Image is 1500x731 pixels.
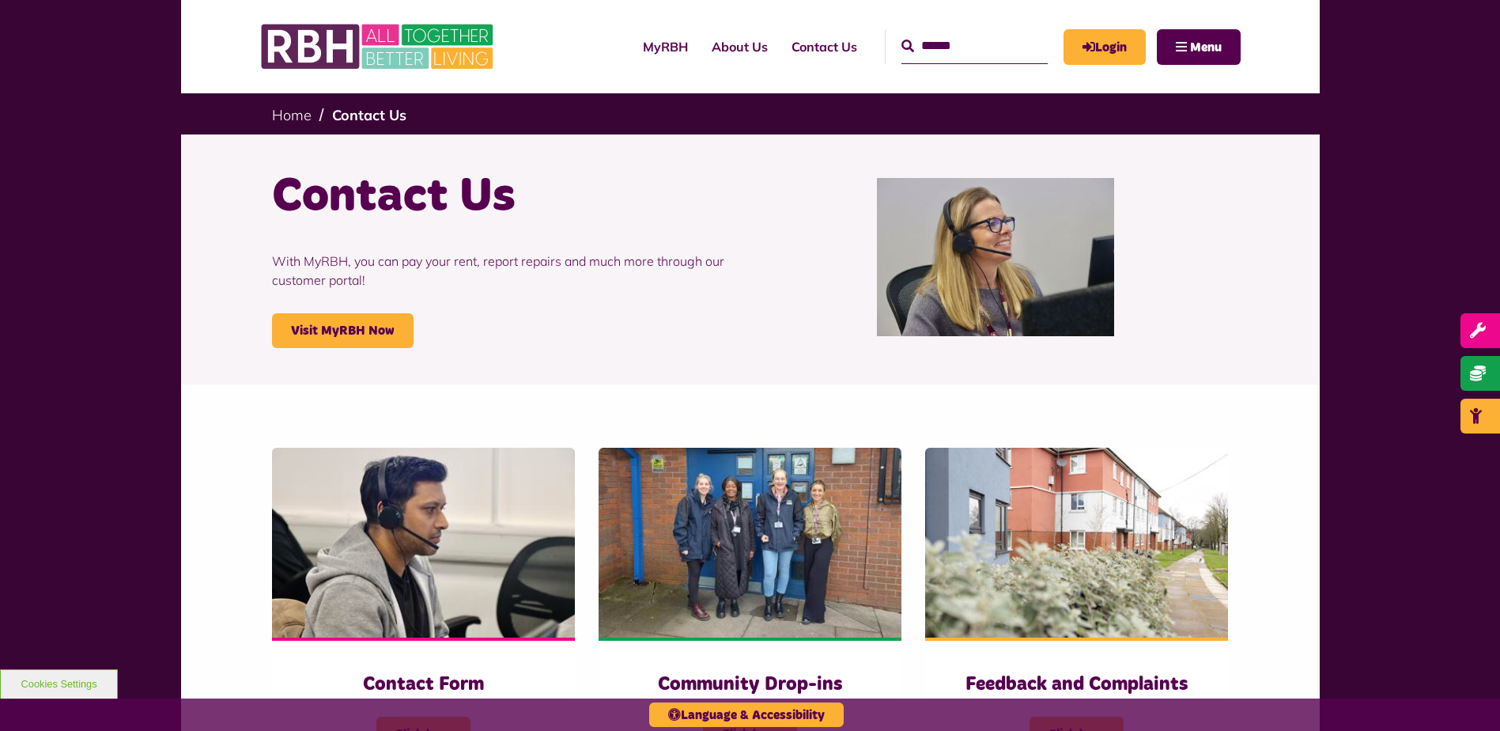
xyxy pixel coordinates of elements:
[304,672,543,697] h3: Contact Form
[272,106,312,124] a: Home
[272,448,575,638] img: Contact Centre February 2024 (4)
[631,25,700,68] a: MyRBH
[957,672,1196,697] h3: Feedback and Complaints
[700,25,780,68] a: About Us
[260,16,497,78] img: RBH
[780,25,869,68] a: Contact Us
[630,672,870,697] h3: Community Drop-ins
[272,228,739,313] p: With MyRBH, you can pay your rent, report repairs and much more through our customer portal!
[1429,660,1500,731] iframe: Netcall Web Assistant for live chat
[1190,41,1222,54] span: Menu
[332,106,406,124] a: Contact Us
[1064,29,1146,65] a: MyRBH
[272,166,739,228] h1: Contact Us
[925,448,1228,638] img: SAZMEDIA RBH 22FEB24 97
[599,448,901,638] img: Heywood Drop In 2024
[1157,29,1241,65] button: Navigation
[649,703,844,727] button: Language & Accessibility
[877,178,1114,336] img: Contact Centre February 2024 (1)
[272,313,414,348] a: Visit MyRBH Now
